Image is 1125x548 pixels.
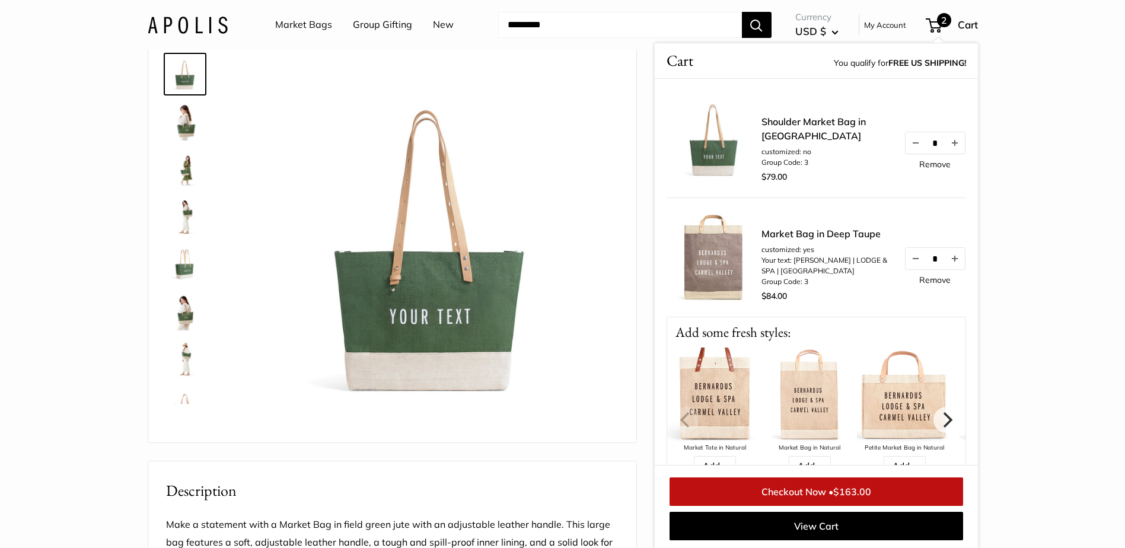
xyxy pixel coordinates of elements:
[166,479,619,502] h2: Description
[9,503,127,539] iframe: Sign Up via Text for Offers
[795,25,826,37] span: USD $
[164,100,206,143] a: Shoulder Market Bag in Field Green
[164,53,206,95] a: Shoulder Market Bag in Field Green
[166,103,204,141] img: Shoulder Market Bag in Field Green
[164,337,206,380] a: Shoulder Market Bag in Field Green
[164,148,206,190] a: Shoulder Market Bag in Field Green
[761,171,787,182] span: $79.00
[667,442,762,454] div: Market Tote in Natural
[166,245,204,283] img: Shoulder Market Bag in Field Green
[883,456,925,476] a: Add •
[888,58,966,68] strong: FREE US SHIPPING!
[795,9,839,26] span: Currency
[919,160,951,168] a: Remove
[905,132,925,154] button: Decrease quantity by 1
[164,243,206,285] a: Shoulder Market Bag in Field Green
[166,340,204,378] img: Shoulder Market Bag in Field Green
[433,16,454,34] a: New
[243,55,619,431] img: Shoulder Market Bag in Field Green
[148,16,228,33] img: Apolis
[166,292,204,330] img: Shoulder Market Bag in Field Green
[795,22,839,41] button: USD $
[919,276,951,284] a: Remove
[761,227,892,241] a: Market Bag in Deep Taupe
[761,291,787,301] span: $84.00
[275,16,332,34] a: Market Bags
[166,55,204,93] img: Shoulder Market Bag in Field Green
[761,255,892,276] li: Your text: [PERSON_NAME] | LODGE & SPA | [GEOGRAPHIC_DATA]
[693,456,735,476] a: Add •
[761,276,892,287] li: Group Code: 3
[353,16,412,34] a: Group Gifting
[166,387,204,425] img: Shoulder Market Bag in Field Green
[667,317,965,348] p: Add some fresh styles:
[944,248,964,269] button: Increase quantity by 1
[761,146,892,157] li: customized: no
[905,248,925,269] button: Decrease quantity by 1
[498,12,742,38] input: Search...
[164,195,206,238] a: Shoulder Market Bag in Field Green
[952,442,1047,454] div: Market Bag in Black
[958,18,978,31] span: Cart
[670,512,963,540] a: View Cart
[166,197,204,235] img: Shoulder Market Bag in Field Green
[164,385,206,428] a: Shoulder Market Bag in Field Green
[761,157,892,168] li: Group Code: 3
[927,15,978,34] a: 2 Cart
[864,18,906,32] a: My Account
[166,150,204,188] img: Shoulder Market Bag in Field Green
[761,244,892,255] li: customized: yes
[933,407,960,433] button: Next
[761,114,892,143] a: Shoulder Market Bag in [GEOGRAPHIC_DATA]
[925,138,944,148] input: Quantity
[667,49,693,72] span: Cart
[944,132,964,154] button: Increase quantity by 1
[762,442,857,454] div: Market Bag in Natural
[164,290,206,333] a: Shoulder Market Bag in Field Green
[937,13,951,27] span: 2
[857,442,952,454] div: Petite Market Bag in Natural
[788,456,830,476] a: Add •
[834,55,966,72] span: You qualify for
[670,477,963,506] a: Checkout Now •$163.00
[742,12,772,38] button: Search
[833,486,871,498] span: $163.00
[925,253,944,263] input: Quantity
